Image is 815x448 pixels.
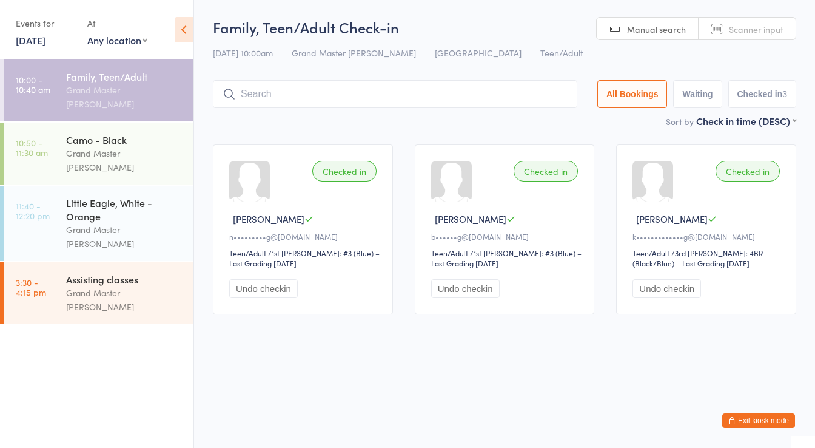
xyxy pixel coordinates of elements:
span: [DATE] 10:00am [213,47,273,59]
time: 10:00 - 10:40 am [16,75,50,94]
span: [PERSON_NAME] [435,212,506,225]
div: Grand Master [PERSON_NAME] [66,146,183,174]
time: 11:40 - 12:20 pm [16,201,50,220]
button: Checked in3 [728,80,797,108]
label: Sort by [666,115,694,127]
button: Undo checkin [632,279,701,298]
div: b••••••g@[DOMAIN_NAME] [431,231,582,242]
span: Teen/Adult [540,47,583,59]
input: Search [213,80,577,108]
div: Grand Master [PERSON_NAME] [66,83,183,111]
div: n•••••••••g@[DOMAIN_NAME] [229,231,380,242]
div: Grand Master [PERSON_NAME] [66,286,183,314]
div: Family, Teen/Adult [66,70,183,83]
div: Checked in [514,161,578,182]
div: k•••••••••••••g@[DOMAIN_NAME] [632,231,783,242]
div: Grand Master [PERSON_NAME] [66,223,183,251]
div: Checked in [312,161,377,182]
div: Checked in [716,161,780,182]
div: Any location [87,33,147,47]
div: Camo - Black [66,133,183,146]
span: Grand Master [PERSON_NAME] [292,47,416,59]
button: Waiting [673,80,722,108]
a: 11:40 -12:20 pmLittle Eagle, White - OrangeGrand Master [PERSON_NAME] [4,186,193,261]
span: / 3rd [PERSON_NAME]: 4BR (Black/Blue) – Last Grading [DATE] [632,248,763,268]
h2: Family, Teen/Adult Check-in [213,17,796,37]
time: 10:50 - 11:30 am [16,138,48,157]
a: 10:00 -10:40 amFamily, Teen/AdultGrand Master [PERSON_NAME] [4,59,193,121]
div: Teen/Adult [632,248,669,258]
span: [PERSON_NAME] [233,212,304,225]
time: 3:30 - 4:15 pm [16,277,46,297]
a: 10:50 -11:30 amCamo - BlackGrand Master [PERSON_NAME] [4,123,193,185]
div: Teen/Adult [229,248,266,258]
a: [DATE] [16,33,45,47]
div: At [87,13,147,33]
button: Undo checkin [431,279,500,298]
span: / 1st [PERSON_NAME]: #3 (Blue) – Last Grading [DATE] [431,248,582,268]
div: 3 [782,89,787,99]
span: / 1st [PERSON_NAME]: #3 (Blue) – Last Grading [DATE] [229,248,380,268]
button: Undo checkin [229,279,298,298]
button: Exit kiosk mode [722,413,795,428]
div: Little Eagle, White - Orange [66,196,183,223]
div: Assisting classes [66,273,183,286]
button: All Bookings [597,80,668,108]
span: [PERSON_NAME] [636,212,708,225]
span: [GEOGRAPHIC_DATA] [435,47,522,59]
div: Teen/Adult [431,248,468,258]
div: Events for [16,13,75,33]
span: Manual search [627,23,686,35]
a: 3:30 -4:15 pmAssisting classesGrand Master [PERSON_NAME] [4,262,193,324]
div: Check in time (DESC) [696,114,796,127]
span: Scanner input [729,23,783,35]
